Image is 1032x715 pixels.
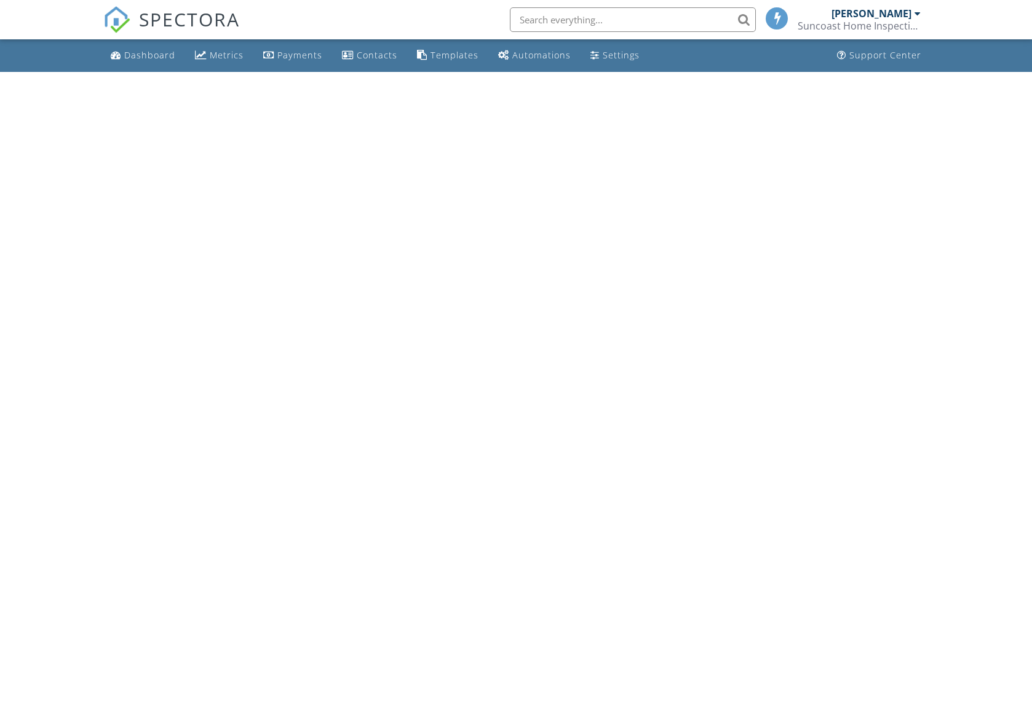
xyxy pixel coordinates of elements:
[277,49,322,61] div: Payments
[337,44,402,67] a: Contacts
[849,49,921,61] div: Support Center
[832,7,911,20] div: [PERSON_NAME]
[139,6,240,32] span: SPECTORA
[258,44,327,67] a: Payments
[103,17,240,42] a: SPECTORA
[512,49,571,61] div: Automations
[210,49,244,61] div: Metrics
[603,49,640,61] div: Settings
[106,44,180,67] a: Dashboard
[585,44,645,67] a: Settings
[124,49,175,61] div: Dashboard
[832,44,926,67] a: Support Center
[493,44,576,67] a: Automations (Basic)
[431,49,478,61] div: Templates
[412,44,483,67] a: Templates
[798,20,921,32] div: Suncoast Home Inspections
[357,49,397,61] div: Contacts
[510,7,756,32] input: Search everything...
[103,6,130,33] img: The Best Home Inspection Software - Spectora
[190,44,248,67] a: Metrics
